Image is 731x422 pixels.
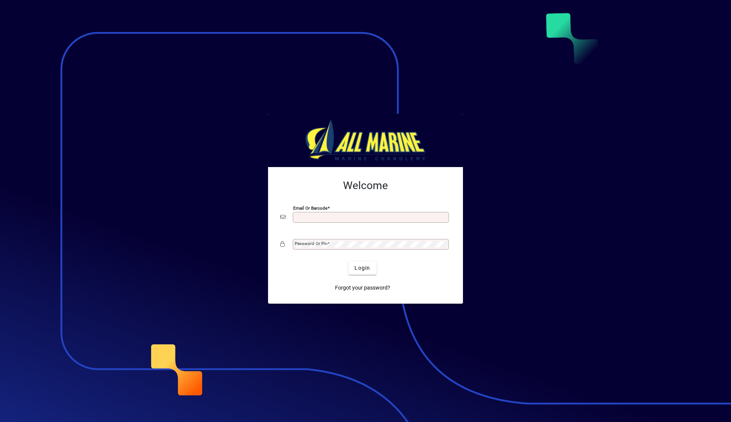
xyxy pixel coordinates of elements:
[354,264,370,272] span: Login
[293,205,327,211] mat-label: Email or Barcode
[332,281,393,295] a: Forgot your password?
[280,179,451,192] h2: Welcome
[295,241,327,246] mat-label: Password or Pin
[335,284,390,292] span: Forgot your password?
[348,261,376,275] button: Login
